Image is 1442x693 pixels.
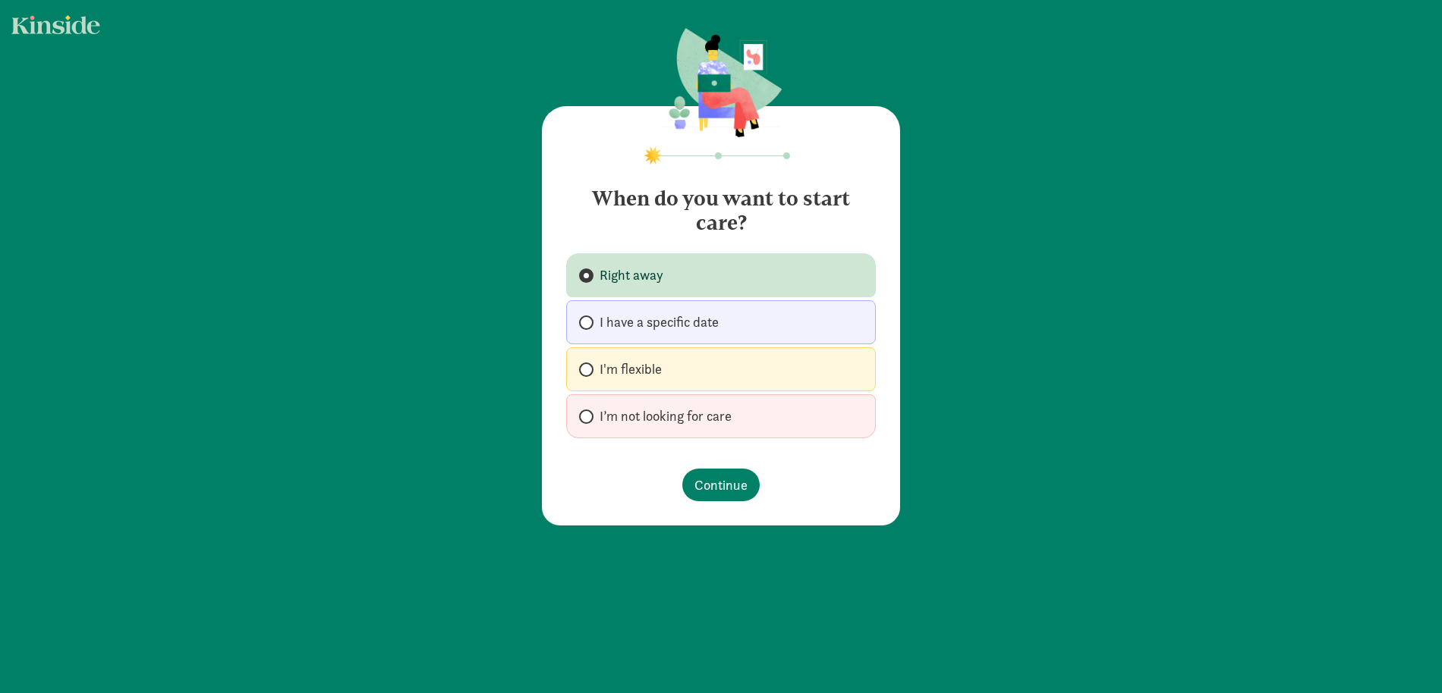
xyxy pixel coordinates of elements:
[694,475,748,495] span: Continue
[600,407,732,425] span: I’m not looking for care
[600,266,663,284] span: Right away
[682,469,760,501] button: Continue
[600,360,662,378] span: I'm flexible
[600,313,719,331] span: I have a specific date
[566,174,876,235] h4: When do you want to start care?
